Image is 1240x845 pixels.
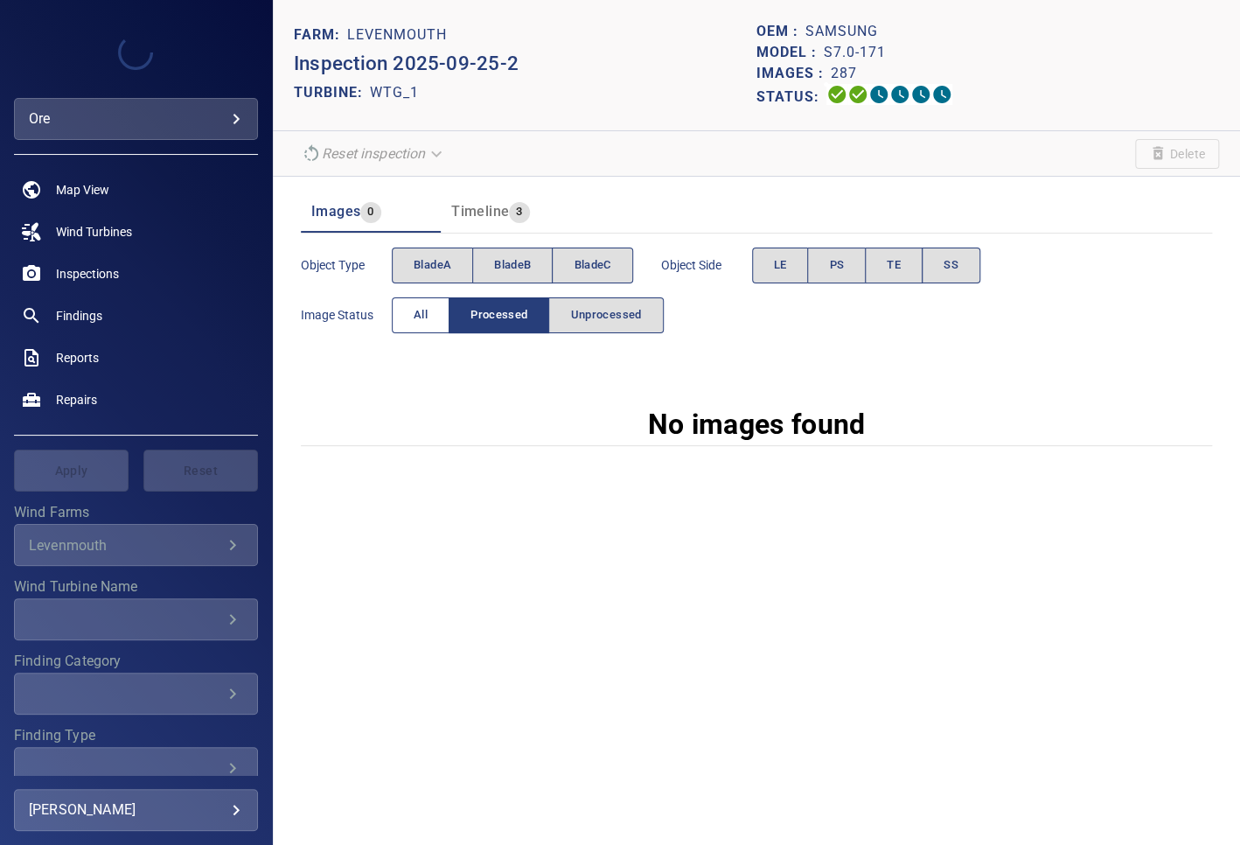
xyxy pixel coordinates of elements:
[14,747,258,789] div: Finding Type
[826,84,847,105] svg: Uploading 100%
[414,255,451,276] span: bladeA
[294,49,756,79] p: Inspection 2025-09-25-2
[570,305,641,325] span: Unprocessed
[294,82,370,103] p: TURBINE:
[756,63,831,84] p: Images :
[301,306,392,324] span: Image Status
[14,379,258,421] a: repairs noActive
[14,580,258,594] label: Wind Turbine Name
[29,537,222,554] div: Levenmouth
[14,673,258,715] div: Finding Category
[824,42,886,63] p: S7.0-171
[449,297,549,333] button: Processed
[752,248,980,283] div: objectSide
[14,654,258,668] label: Finding Category
[661,256,752,274] span: Object Side
[648,403,866,445] p: No images found
[944,255,958,276] span: SS
[392,297,664,333] div: imageStatus
[392,248,473,283] button: bladeA
[756,42,824,63] p: Model :
[14,729,258,743] label: Finding Type
[831,63,857,84] p: 287
[14,295,258,337] a: findings noActive
[14,506,258,520] label: Wind Farms
[56,265,119,283] span: Inspections
[470,305,527,325] span: Processed
[14,524,258,566] div: Wind Farms
[347,24,447,45] p: Levenmouth
[56,391,97,409] span: Repairs
[756,21,805,42] p: OEM :
[1135,139,1219,169] span: Unable to delete the inspection due to your user permissions
[805,21,878,42] p: Samsung
[294,138,453,169] div: Unable to reset the inspection due to your user permissions
[14,98,258,140] div: ore
[910,84,931,105] svg: Matching 0%
[56,181,109,199] span: Map View
[29,105,243,133] div: ore
[931,84,952,105] svg: Classification 0%
[887,255,901,276] span: TE
[14,169,258,211] a: map noActive
[311,203,360,220] span: Images
[829,255,844,276] span: PS
[322,145,425,162] em: Reset inspection
[392,297,449,333] button: All
[847,84,868,105] svg: Data Formatted 100%
[370,82,419,103] p: WTG_1
[56,349,99,367] span: Reports
[14,211,258,253] a: windturbines noActive
[14,598,258,640] div: Wind Turbine Name
[56,223,132,241] span: Wind Turbines
[414,305,428,325] span: All
[301,256,392,274] span: Object type
[774,255,787,276] span: LE
[14,253,258,295] a: inspections noActive
[360,202,380,222] span: 0
[868,84,889,105] svg: Selecting 0%
[294,24,347,45] p: FARM:
[451,203,509,220] span: Timeline
[889,84,910,105] svg: ML Processing 0%
[494,255,531,276] span: bladeB
[392,248,633,283] div: objectType
[29,796,243,824] div: [PERSON_NAME]
[865,248,923,283] button: TE
[14,337,258,379] a: reports noActive
[509,202,529,222] span: 3
[552,248,632,283] button: bladeC
[548,297,663,333] button: Unprocessed
[807,248,866,283] button: PS
[922,248,980,283] button: SS
[752,248,809,283] button: LE
[472,248,553,283] button: bladeB
[574,255,610,276] span: bladeC
[756,84,826,109] p: Status:
[56,307,102,325] span: Findings
[294,138,453,169] div: Reset inspection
